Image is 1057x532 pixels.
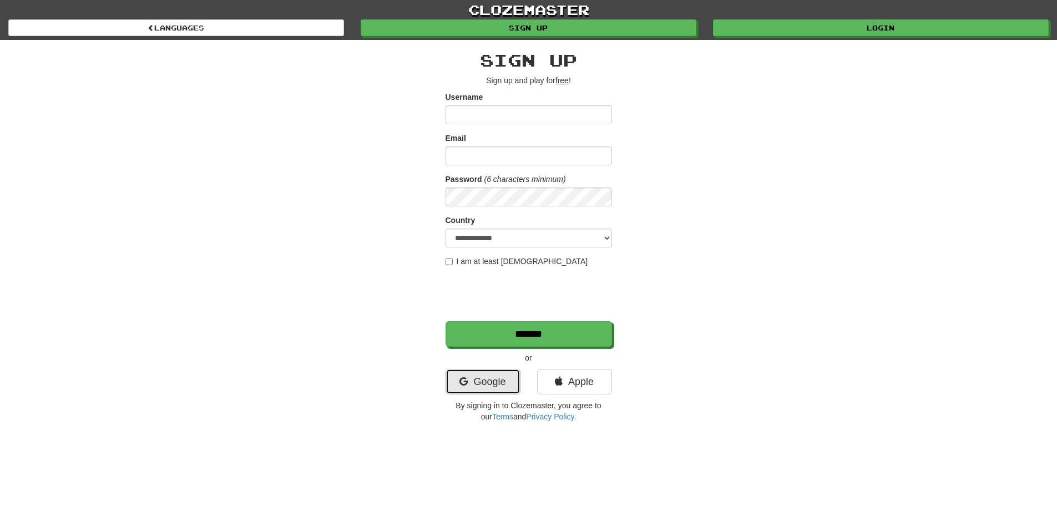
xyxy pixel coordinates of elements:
[446,256,588,267] label: I am at least [DEMOGRAPHIC_DATA]
[446,258,453,265] input: I am at least [DEMOGRAPHIC_DATA]
[446,174,482,185] label: Password
[537,369,612,394] a: Apple
[446,400,612,422] p: By signing in to Clozemaster, you agree to our and .
[361,19,696,36] a: Sign up
[526,412,574,421] a: Privacy Policy
[446,272,614,316] iframe: reCAPTCHA
[446,369,520,394] a: Google
[713,19,1049,36] a: Login
[446,75,612,86] p: Sign up and play for !
[446,51,612,69] h2: Sign up
[555,76,569,85] u: free
[8,19,344,36] a: Languages
[492,412,513,421] a: Terms
[484,175,566,184] em: (6 characters minimum)
[446,352,612,363] p: or
[446,133,466,144] label: Email
[446,92,483,103] label: Username
[446,215,476,226] label: Country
